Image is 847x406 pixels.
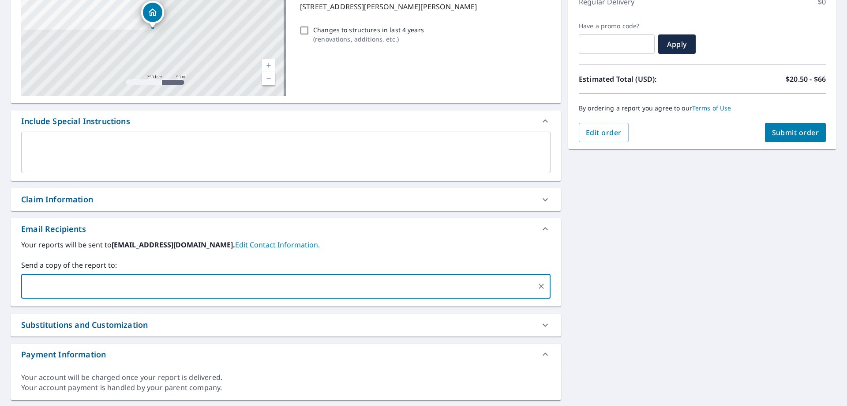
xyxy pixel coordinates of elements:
p: Estimated Total (USD): [579,74,702,84]
p: By ordering a report you agree to our [579,104,826,112]
p: $20.50 - $66 [786,74,826,84]
span: Edit order [586,128,622,137]
div: Substitutions and Customization [21,319,148,331]
div: Your account payment is handled by your parent company. [21,383,551,393]
span: Submit order [772,128,819,137]
div: Your account will be charged once your report is delivered. [21,372,551,383]
b: [EMAIL_ADDRESS][DOMAIN_NAME]. [112,240,235,250]
a: Terms of Use [692,104,731,112]
div: Payment Information [11,344,561,365]
label: Send a copy of the report to: [21,260,551,270]
span: Apply [665,39,689,49]
div: Email Recipients [21,223,86,235]
a: EditContactInfo [235,240,320,250]
div: Substitutions and Customization [11,314,561,336]
button: Clear [535,280,547,292]
a: Current Level 17, Zoom In [262,59,275,72]
div: Email Recipients [11,218,561,239]
div: Payment Information [21,349,106,360]
p: [STREET_ADDRESS][PERSON_NAME][PERSON_NAME] [300,1,547,12]
a: Current Level 17, Zoom Out [262,72,275,85]
div: Dropped pin, building 1, Residential property, 3837 Berry Rd Connelly Springs, NC 28612 [141,1,164,28]
div: Include Special Instructions [11,110,561,132]
div: Claim Information [11,188,561,211]
button: Edit order [579,123,629,142]
label: Have a promo code? [579,22,655,30]
div: Claim Information [21,194,93,205]
p: Changes to structures in last 4 years [313,25,424,34]
button: Apply [658,34,696,54]
div: Include Special Instructions [21,115,130,127]
label: Your reports will be sent to [21,239,551,250]
p: ( renovations, additions, etc. ) [313,34,424,44]
button: Submit order [765,123,826,142]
